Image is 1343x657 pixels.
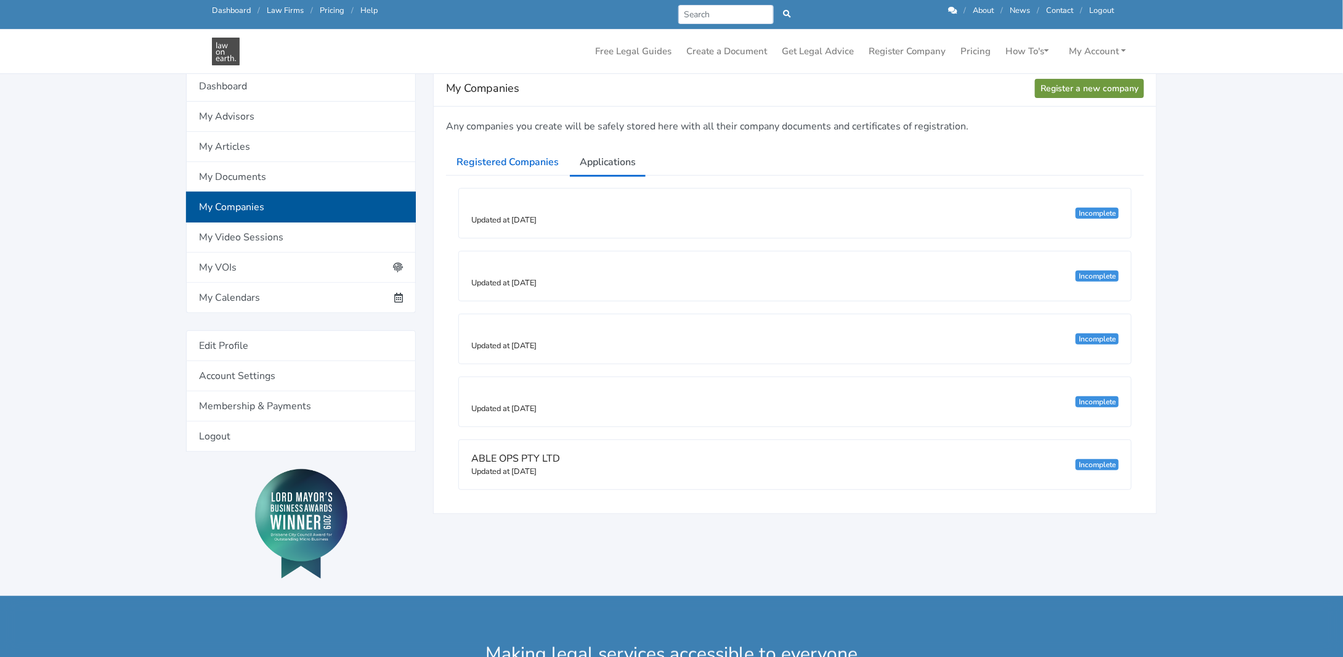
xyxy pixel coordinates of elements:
[1000,39,1054,63] a: How To's
[471,452,560,465] span: ABLE OPS PTY LTD
[360,5,378,16] a: Help
[186,132,416,162] a: My Articles
[1076,396,1119,407] div: Incomplete
[458,439,1132,490] a: ABLE OPS PTY LTD Updated at [DATE] Incomplete
[1076,271,1119,282] div: Incomplete
[471,403,537,414] small: Updated at [DATE]
[590,39,676,63] a: Free Legal Guides
[1064,39,1131,63] a: My Account
[186,330,416,361] a: Edit Profile
[964,5,966,16] span: /
[267,5,304,16] a: Law Firms
[186,391,416,422] a: Membership & Payments
[471,277,537,288] small: Updated at [DATE]
[569,147,646,178] a: Applications
[1080,5,1082,16] span: /
[1037,5,1039,16] span: /
[458,314,1132,364] a: Updated at [DATE] Incomplete
[310,5,313,16] span: /
[351,5,354,16] span: /
[212,38,240,65] img: Law On Earth
[186,361,416,391] a: Account Settings
[458,188,1132,239] a: Updated at [DATE] Incomplete
[1000,5,1003,16] span: /
[973,5,994,16] a: About
[212,5,251,16] a: Dashboard
[681,39,772,63] a: Create a Document
[1076,333,1119,345] div: Incomplete
[186,192,416,222] a: My Companies
[1046,5,1073,16] a: Contact
[186,71,416,102] a: Dashboard
[864,39,951,63] a: Register Company
[446,147,569,178] a: Registered Companies
[186,283,416,313] a: My Calendars
[777,39,859,63] a: Get Legal Advice
[186,422,416,452] a: Logout
[956,39,996,63] a: Pricing
[320,5,344,16] a: Pricing
[1076,208,1119,219] div: Incomplete
[678,5,774,24] input: Search
[458,377,1132,427] a: Updated at [DATE] Incomplete
[186,162,416,192] a: My Documents
[471,214,537,226] small: Updated at [DATE]
[186,253,416,283] a: My VOIs
[255,469,347,579] img: Lord Mayor's Award 2019
[186,102,416,132] a: My Advisors
[1076,459,1119,470] div: Incomplete
[186,222,416,253] a: My Video Sessions
[446,119,1144,135] p: Any companies you create will be safely stored here with all their company documents and certific...
[1010,5,1030,16] a: News
[1035,79,1144,98] a: Register a new company
[471,340,537,351] small: Updated at [DATE]
[471,466,537,477] small: Updated at [DATE]
[458,251,1132,301] a: Updated at [DATE] Incomplete
[1089,5,1114,16] a: Logout
[446,79,1035,99] h4: My Companies
[258,5,260,16] span: /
